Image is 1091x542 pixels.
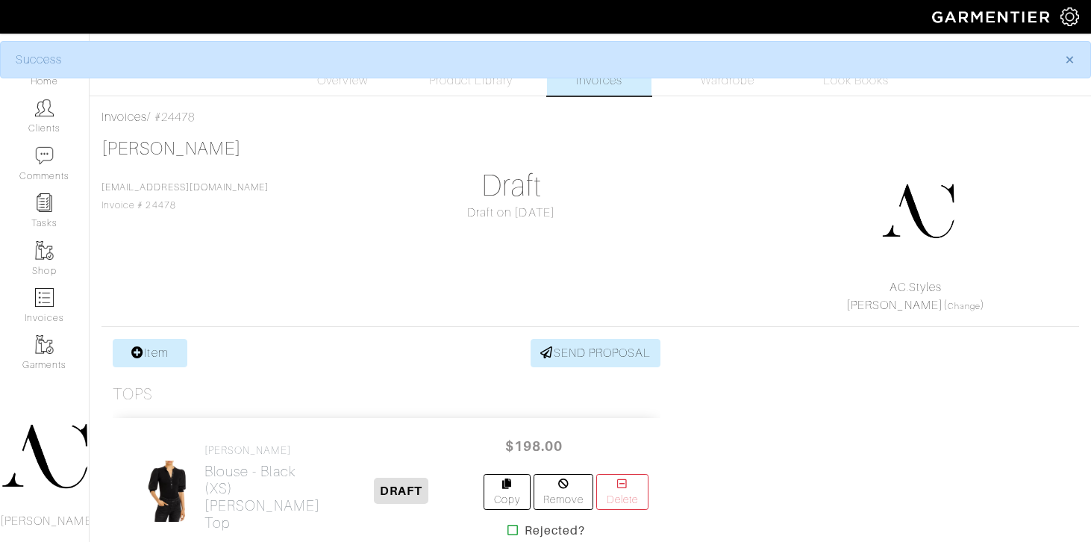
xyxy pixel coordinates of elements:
h1: Draft [360,168,663,204]
a: Item [113,339,187,367]
a: Copy [484,474,531,510]
span: × [1064,49,1075,69]
img: orders-icon-0abe47150d42831381b5fb84f609e132dff9fe21cb692f30cb5eec754e2cba89.png [35,288,54,307]
img: garmentier-logo-header-white-b43fb05a5012e4ada735d5af1a66efaba907eab6374d6393d1fbf88cb4ef424d.png [925,4,1060,30]
span: Invoices [576,72,622,90]
div: ( ) [770,278,1061,314]
img: garments-icon-b7da505a4dc4fd61783c78ac3ca0ef83fa9d6f193b1c9dc38574b1d14d53ca28.png [35,241,54,260]
span: Look Books [823,72,890,90]
h4: [PERSON_NAME] [204,444,320,457]
img: reminder-icon-8004d30b9f0a5d33ae49ab947aed9ed385cf756f9e5892f1edd6e32f2345188e.png [35,193,54,212]
a: Invoices [101,110,147,124]
img: comment-icon-a0a6a9ef722e966f86d9cbdc48e553b5cf19dbc54f86b18d962a5391bc8f6eb6.png [35,146,54,165]
span: Product Library [429,72,513,90]
strong: Rejected? [525,522,585,540]
img: gear-icon-white-bd11855cb880d31180b6d7d6211b90ccbf57a29d726f0c71d8c61bd08dd39cc2.png [1060,7,1079,26]
img: DupYt8CPKc6sZyAt3svX5Z74.png [881,174,955,249]
img: RMY8BxpZ2r5HxphZAC9rHLmK [142,460,193,523]
img: clients-icon-6bae9207a08558b7cb47a8932f037763ab4055f8c8b6bfacd5dc20c3e0201464.png [35,99,54,117]
a: Remove [534,474,593,510]
span: Overview [317,72,367,90]
h3: Tops [113,385,153,404]
span: DRAFT [374,478,428,504]
div: Draft on [DATE] [360,204,663,222]
a: Invoices [547,41,651,96]
span: Invoice # 24478 [101,182,269,211]
a: AC.Styles [890,281,942,294]
h2: Blouse - Black (XS) [PERSON_NAME] Top [204,463,320,532]
a: [PERSON_NAME] [101,139,241,158]
span: $198.00 [490,430,579,462]
a: [PERSON_NAME] [846,299,943,312]
a: Change [948,302,981,311]
img: garments-icon-b7da505a4dc4fd61783c78ac3ca0ef83fa9d6f193b1c9dc38574b1d14d53ca28.png [35,335,54,354]
a: [EMAIL_ADDRESS][DOMAIN_NAME] [101,182,269,193]
div: Success [16,51,1042,69]
a: [PERSON_NAME] Blouse - Black (XS)[PERSON_NAME] Top [204,444,320,532]
a: Delete [596,474,648,510]
span: Wardrobe [701,72,754,90]
div: / #24478 [101,108,1079,126]
a: SEND PROPOSAL [531,339,660,367]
